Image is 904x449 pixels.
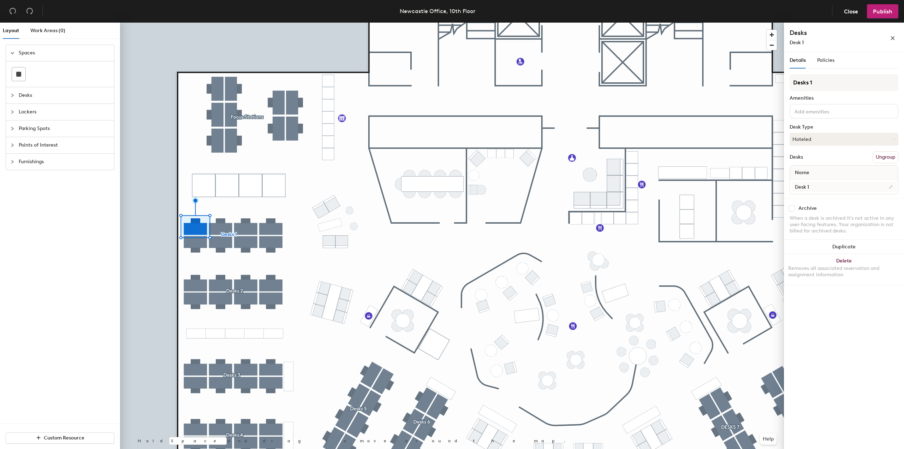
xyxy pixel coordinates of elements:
span: expanded [10,51,14,55]
div: Amenities [790,95,898,101]
button: Undo (⌘ + Z) [6,4,20,18]
div: Desks [790,154,803,160]
button: Ungroup [873,151,898,163]
button: Custom Resource [6,432,114,444]
button: Help [760,433,777,445]
div: Archive [798,206,817,211]
button: Close [838,4,864,18]
span: Parking Spots [19,120,110,137]
span: undo [9,7,16,14]
button: DeleteRemoves all associated reservation and assignment information [784,254,904,285]
button: Publish [867,4,898,18]
span: Close [844,8,858,15]
span: collapsed [10,126,14,131]
span: Layout [3,28,19,34]
div: Newcastle Office, 10th Floor [400,7,475,16]
span: Name [791,166,813,179]
span: Points of Interest [19,137,110,153]
span: close [890,36,895,41]
div: Desk Type [790,124,898,130]
span: collapsed [10,93,14,98]
span: Desks [19,87,110,104]
div: When a desk is archived it's not active in any user-facing features. Your organization is not bil... [790,215,898,234]
button: Redo (⌘ + ⇧ + Z) [23,4,37,18]
div: Removes all associated reservation and assignment information [788,265,900,278]
input: Add amenities [793,107,857,115]
span: Lockers [19,104,110,120]
span: Policies [817,57,834,63]
span: Work Areas (0) [30,28,65,34]
input: Unnamed desk [791,182,897,192]
span: collapsed [10,160,14,164]
button: Duplicate [784,240,904,254]
button: Hoteled [790,133,898,146]
span: collapsed [10,143,14,147]
h4: Desks [790,28,867,37]
span: Furnishings [19,154,110,170]
span: Desk 1 [790,40,804,46]
span: collapsed [10,110,14,114]
span: Details [790,57,806,63]
span: Spaces [19,45,110,61]
span: Publish [873,8,892,15]
span: Custom Resource [44,435,84,441]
